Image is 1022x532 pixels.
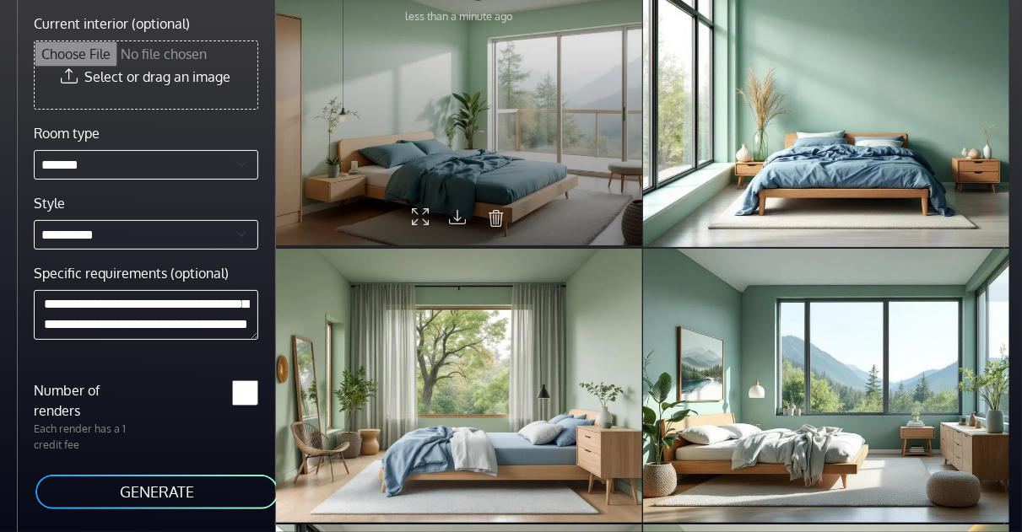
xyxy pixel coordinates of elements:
[34,193,65,213] label: Style
[34,473,280,511] button: GENERATE
[397,8,520,24] p: less than a minute ago
[24,421,146,453] p: Each render has a 1 credit fee
[34,263,229,283] label: Specific requirements (optional)
[24,380,146,421] label: Number of renders
[34,13,190,34] label: Current interior (optional)
[34,123,100,143] label: Room type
